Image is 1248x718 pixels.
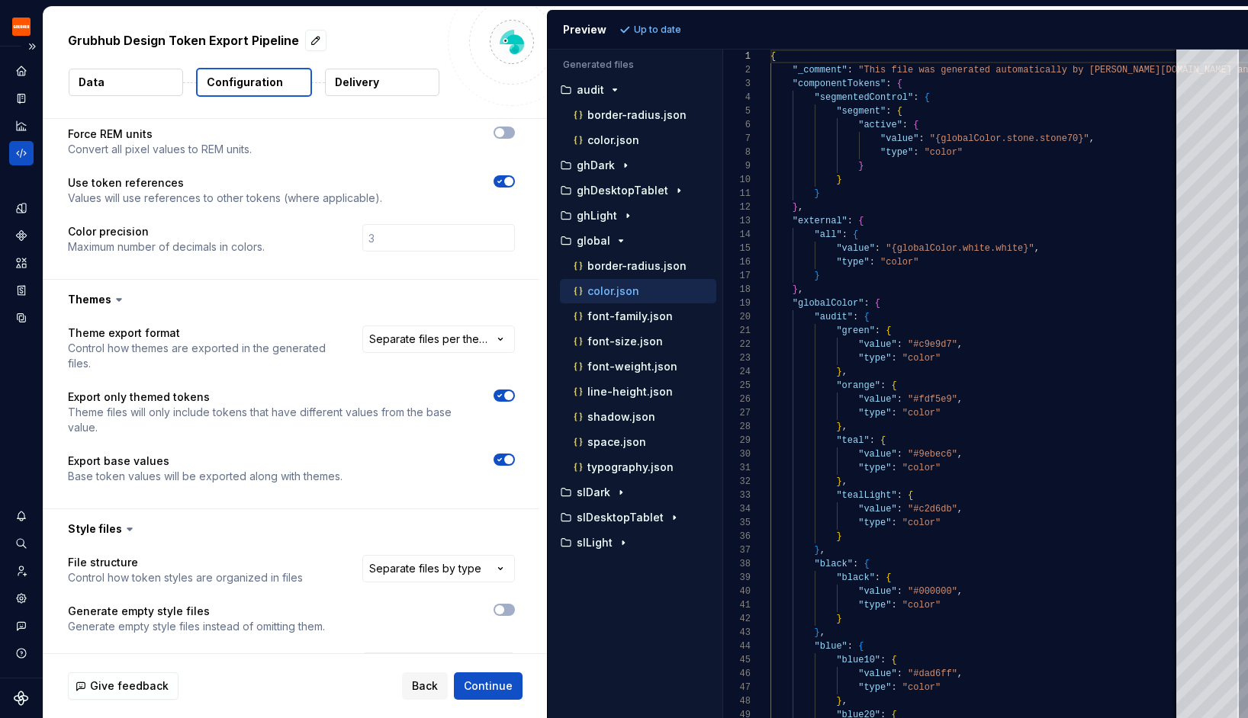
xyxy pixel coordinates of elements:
[891,518,896,528] span: :
[902,518,940,528] span: "color"
[68,405,466,435] p: Theme files will only include tokens that have different values from the base value.
[577,210,617,222] p: ghLight
[902,682,940,693] span: "color"
[14,691,29,706] svg: Supernova Logo
[9,114,34,138] a: Analytics
[723,77,751,91] div: 3
[723,585,751,598] div: 40
[68,31,299,50] p: Grubhub Design Token Export Pipeline
[723,681,751,694] div: 47
[908,449,957,460] span: "#9ebec6"
[880,147,913,158] span: "type"
[858,586,896,597] span: "value"
[577,235,610,247] p: global
[792,202,797,213] span: }
[577,511,664,524] p: slDesktopTablet
[770,51,776,62] span: {
[908,339,957,350] span: "#c9e9d7"
[836,257,869,268] span: "type"
[560,333,716,350] button: font-size.json
[560,383,716,400] button: line-height.json
[1089,133,1094,144] span: ,
[819,627,825,638] span: ,
[908,668,957,679] span: "#dad6ff"
[957,504,962,514] span: ,
[836,655,880,665] span: "blue10"
[723,242,751,255] div: 15
[880,435,886,446] span: {
[9,504,34,528] button: Notifications
[577,486,610,498] p: slDark
[9,278,34,303] div: Storybook stories
[858,394,896,405] span: "value"
[554,484,716,501] button: slDark
[869,435,874,446] span: :
[68,604,325,619] p: Generate empty style files
[1034,243,1039,254] span: ,
[836,325,874,336] span: "green"
[68,341,335,371] p: Control how themes are exported in the generated files.
[9,141,34,165] a: Code automation
[896,394,902,405] span: :
[723,475,751,489] div: 32
[902,353,940,364] span: "color"
[68,389,466,405] p: Export only themed tokens
[9,251,34,275] a: Assets
[554,182,716,199] button: ghDesktopTablet
[634,24,681,36] p: Up to date
[896,449,902,460] span: :
[858,682,891,693] span: "type"
[913,120,918,130] span: {
[554,232,716,249] button: global
[587,361,677,373] p: font-weight.json
[723,379,751,393] div: 25
[902,463,940,473] span: "color"
[886,243,1034,254] span: "{globalColor.white.white}"
[9,586,34,611] div: Settings
[891,682,896,693] span: :
[68,142,252,157] p: Convert all pixel values to REM units.
[874,325,880,336] span: :
[957,668,962,679] span: ,
[577,84,604,96] p: audit
[554,534,716,551] button: slLight
[886,325,891,336] span: {
[853,312,858,322] span: :
[792,65,847,75] span: "_comment"
[896,504,902,514] span: :
[464,678,513,694] span: Continue
[798,202,803,213] span: ,
[880,133,918,144] span: "value"
[819,545,825,556] span: ,
[814,641,847,652] span: "blue"
[902,600,940,611] span: "color"
[577,537,613,549] p: slLight
[554,82,716,98] button: audit
[836,243,874,254] span: "value"
[858,600,891,611] span: "type"
[577,184,668,197] p: ghDesktopTablet
[587,285,639,297] p: color.json
[858,518,891,528] span: "type"
[792,79,885,89] span: "componentTokens"
[563,59,707,71] p: Generated files
[957,586,962,597] span: ,
[896,339,902,350] span: :
[9,559,34,583] a: Invite team
[9,196,34,220] div: Design tokens
[886,572,891,583] span: {
[896,586,902,597] span: :
[68,191,382,206] p: Values will use references to other tokens (where applicable).
[9,59,34,83] div: Home
[21,36,43,57] button: Expand sidebar
[68,325,335,341] p: Theme export format
[858,216,864,226] span: {
[792,284,797,295] span: }
[723,420,751,434] div: 28
[723,393,751,406] div: 26
[858,339,896,350] span: "value"
[874,298,880,309] span: {
[869,257,874,268] span: :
